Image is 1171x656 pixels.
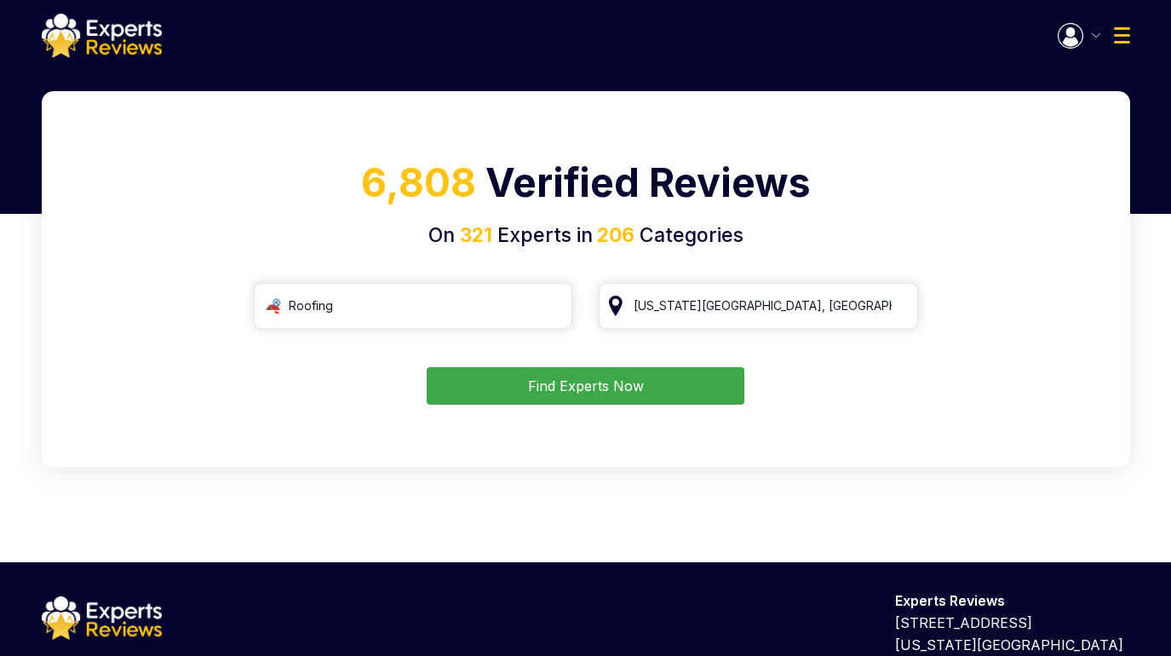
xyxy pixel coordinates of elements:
p: Experts Reviews [895,590,1130,612]
p: [US_STATE][GEOGRAPHIC_DATA] [895,634,1130,656]
span: 206 [593,223,634,247]
img: logo [42,14,162,58]
img: Menu Icon [1058,23,1083,49]
img: Menu Icon [1114,27,1130,43]
input: Search Category [254,283,573,329]
h4: On Experts in Categories [62,221,1110,250]
button: Find Experts Now [427,367,744,405]
img: logo [42,596,162,641]
span: 321 [460,223,492,247]
h1: Verified Reviews [62,153,1110,221]
p: [STREET_ADDRESS] [895,612,1130,634]
span: 6,808 [361,158,476,206]
img: Menu Icon [1092,33,1100,37]
input: Your City [599,283,918,329]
